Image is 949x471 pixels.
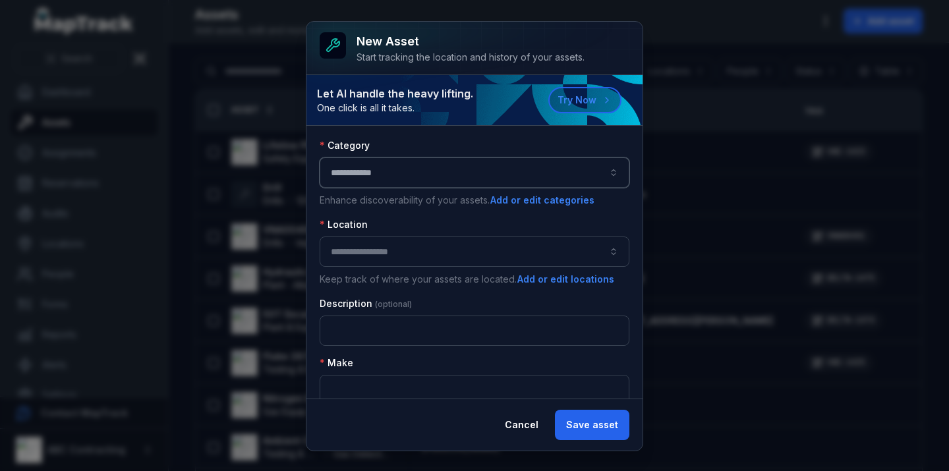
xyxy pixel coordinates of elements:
[494,410,550,440] button: Cancel
[357,51,585,64] div: Start tracking the location and history of your assets.
[548,87,621,113] button: Try Now
[317,86,473,101] strong: Let AI handle the heavy lifting.
[320,218,368,231] label: Location
[320,193,629,208] p: Enhance discoverability of your assets.
[317,101,473,115] span: One click is all it takes.
[320,272,629,287] p: Keep track of where your assets are located.
[320,356,353,370] label: Make
[357,32,585,51] h3: New asset
[555,410,629,440] button: Save asset
[320,297,412,310] label: Description
[517,272,615,287] button: Add or edit locations
[320,139,370,152] label: Category
[490,193,595,208] button: Add or edit categories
